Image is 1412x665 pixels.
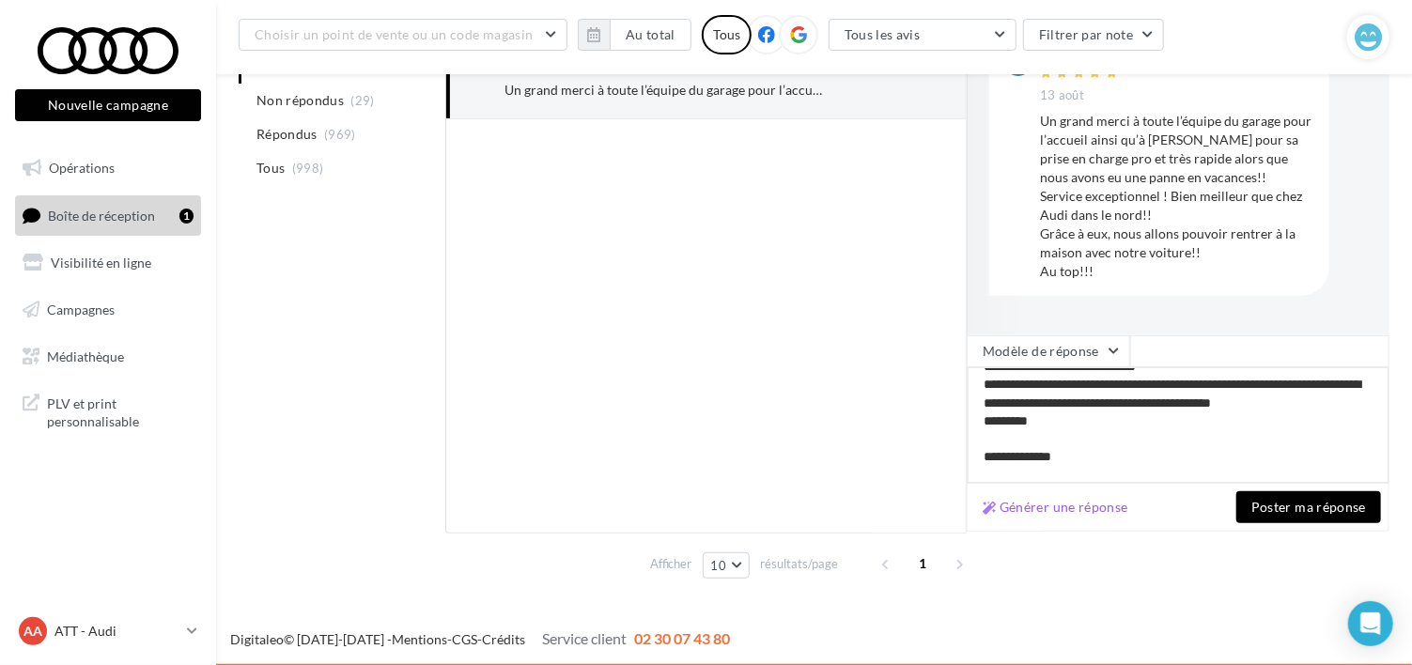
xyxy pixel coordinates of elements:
[845,26,921,42] span: Tous les avis
[702,15,752,54] div: Tous
[908,549,938,579] span: 1
[760,555,838,573] span: résultats/page
[11,337,205,377] a: Médiathèque
[703,552,751,579] button: 10
[634,629,730,647] span: 02 30 07 43 80
[392,631,447,647] a: Mentions
[47,348,124,363] span: Médiathèque
[452,631,477,647] a: CGS
[179,209,194,224] div: 1
[1023,19,1165,51] button: Filtrer par note
[1236,491,1381,523] button: Poster ma réponse
[11,383,205,439] a: PLV et print personnalisable
[542,629,627,647] span: Service client
[239,19,567,51] button: Choisir un point de vente ou un code magasin
[51,255,151,271] span: Visibilité en ligne
[482,631,525,647] a: Crédits
[47,302,115,317] span: Campagnes
[47,391,194,431] span: PLV et print personnalisable
[230,631,730,647] span: © [DATE]-[DATE] - - -
[504,81,828,100] div: Un grand merci à toute l’équipe du garage pour l’accueil ainsi qu’à [PERSON_NAME] pour sa prise e...
[256,159,285,178] span: Tous
[578,19,691,51] button: Au total
[256,91,344,110] span: Non répondus
[54,622,179,641] p: ATT - Audi
[11,290,205,330] a: Campagnes
[256,125,318,144] span: Répondus
[650,555,692,573] span: Afficher
[11,195,205,236] a: Boîte de réception1
[1040,87,1084,104] span: 13 août
[351,93,375,108] span: (29)
[23,622,42,641] span: AA
[829,19,1016,51] button: Tous les avis
[711,558,727,573] span: 10
[11,148,205,188] a: Opérations
[15,89,201,121] button: Nouvelle campagne
[48,207,155,223] span: Boîte de réception
[11,243,205,283] a: Visibilité en ligne
[292,161,324,176] span: (998)
[255,26,533,42] span: Choisir un point de vente ou un code magasin
[49,160,115,176] span: Opérations
[324,127,356,142] span: (969)
[230,631,284,647] a: Digitaleo
[975,496,1136,518] button: Générer une réponse
[1040,112,1314,281] div: Un grand merci à toute l’équipe du garage pour l’accueil ainsi qu’à [PERSON_NAME] pour sa prise e...
[15,613,201,649] a: AA ATT - Audi
[1348,601,1393,646] div: Open Intercom Messenger
[967,335,1130,367] button: Modèle de réponse
[610,19,691,51] button: Au total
